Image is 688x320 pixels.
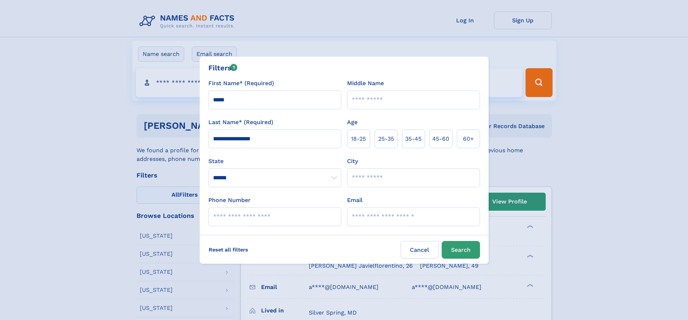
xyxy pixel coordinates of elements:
[463,135,474,143] span: 60+
[208,157,341,166] label: State
[208,196,251,205] label: Phone Number
[347,79,384,88] label: Middle Name
[442,241,480,259] button: Search
[347,157,358,166] label: City
[432,135,449,143] span: 45‑60
[347,118,358,127] label: Age
[347,196,363,205] label: Email
[208,62,238,73] div: Filters
[204,241,253,258] label: Reset all filters
[378,135,394,143] span: 25‑35
[405,135,421,143] span: 35‑45
[208,118,273,127] label: Last Name* (Required)
[351,135,366,143] span: 18‑25
[401,241,439,259] label: Cancel
[208,79,274,88] label: First Name* (Required)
